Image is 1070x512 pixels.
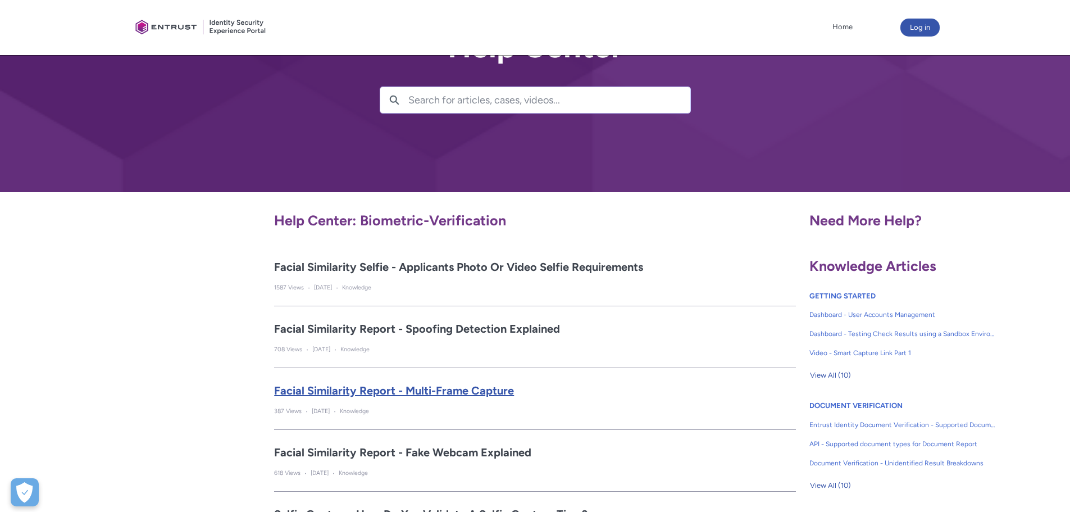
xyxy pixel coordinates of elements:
span: [DATE] [311,469,329,477]
span: Knowledge [342,284,371,291]
a: GETTING STARTED [809,292,876,300]
span: Dashboard - User Accounts Management [809,310,996,320]
span: 387 Views [274,407,302,415]
span: • [334,409,336,414]
span: Knowledge [340,346,370,353]
a: Video - Smart Capture Link Part 1 [809,343,996,363]
a: DOCUMENT VERIFICATION [809,401,903,410]
button: Log in [900,19,940,37]
a: API - Supported document types for Document Report [809,434,996,454]
button: View All (10) [809,477,852,495]
span: View All (10) [810,367,851,384]
span: • [333,470,335,476]
a: Facial Similarity Report - Multi-frame Capture [274,382,796,399]
span: • [308,285,310,291]
span: Knowledge [339,469,368,477]
span: 1587 Views [274,284,304,291]
a: Dashboard - Testing Check Results using a Sandbox Environment [809,324,996,343]
a: Document Verification - Unidentified Result Breakdowns [809,454,996,473]
div: Cookie Preferences [11,478,39,506]
span: Knowledge [340,407,369,415]
a: Facial Similarity Report - Fake Webcam Explained [274,444,796,461]
span: • [336,285,338,291]
span: [DATE] [314,284,332,291]
span: Dashboard - Testing Check Results using a Sandbox Environment [809,329,996,339]
span: Need More Help? [809,212,922,229]
a: Facial Similarity Report - Spoofing Detection Explained [274,320,796,337]
span: Help Center: biometric-verification [274,212,506,229]
span: API - Supported document types for Document Report [809,439,996,449]
span: [DATE] [312,346,330,353]
input: Search for articles, cases, videos... [408,87,690,113]
span: View All (10) [810,477,851,494]
a: Dashboard - User Accounts Management [809,305,996,324]
span: [DATE] [312,407,330,415]
h2: Help Center [380,29,691,64]
button: Open Preferences [11,478,39,506]
a: Entrust Identity Document Verification - Supported Document type and size [809,415,996,434]
span: • [306,347,308,352]
span: Document Verification - Unidentified Result Breakdowns [809,458,996,468]
button: View All (10) [809,366,852,384]
button: Search [380,87,408,113]
span: 708 Views [274,346,302,353]
span: • [306,409,308,414]
span: • [334,347,336,352]
a: Facial Similarity Selfie - Applicants photo or video selfie requirements [274,259,796,275]
span: 618 Views [274,469,300,477]
a: Home [830,19,855,35]
span: Knowledge Articles [809,257,936,274]
span: Entrust Identity Document Verification - Supported Document type and size [809,420,996,430]
span: Video - Smart Capture Link Part 1 [809,348,996,358]
span: • [304,470,307,476]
